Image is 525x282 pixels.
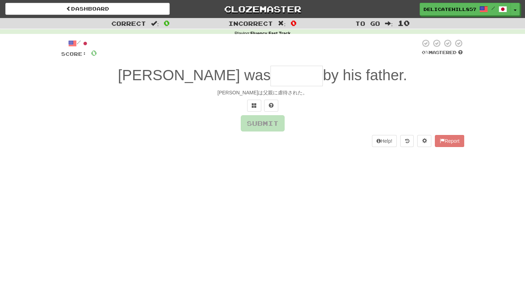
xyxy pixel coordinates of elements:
span: 0 [164,19,170,27]
span: : [151,20,159,27]
button: Single letter hint - you only get 1 per sentence and score half the points! alt+h [264,100,278,112]
div: / [61,39,97,48]
span: Correct [111,20,146,27]
span: : [278,20,286,27]
button: Help! [372,135,397,147]
a: Dashboard [5,3,170,15]
a: DelicateHill8572 / [420,3,511,16]
span: 0 [291,19,297,27]
span: To go [355,20,380,27]
div: Mastered [420,49,464,56]
a: Clozemaster [180,3,345,15]
span: by his father. [323,67,407,83]
button: Switch sentence to multiple choice alt+p [247,100,261,112]
span: 10 [398,19,410,27]
span: Score: [61,51,87,57]
strong: Fluency Fast Track [250,31,290,36]
button: Round history (alt+y) [400,135,414,147]
button: Report [435,135,464,147]
span: DelicateHill8572 [424,6,476,12]
span: 0 % [422,49,429,55]
span: Incorrect [228,20,273,27]
span: : [385,20,393,27]
span: / [491,6,495,11]
span: [PERSON_NAME] was [118,67,271,83]
span: 0 [91,48,97,57]
div: [PERSON_NAME]は父親に虐待された。 [61,89,464,96]
button: Submit [241,115,285,131]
